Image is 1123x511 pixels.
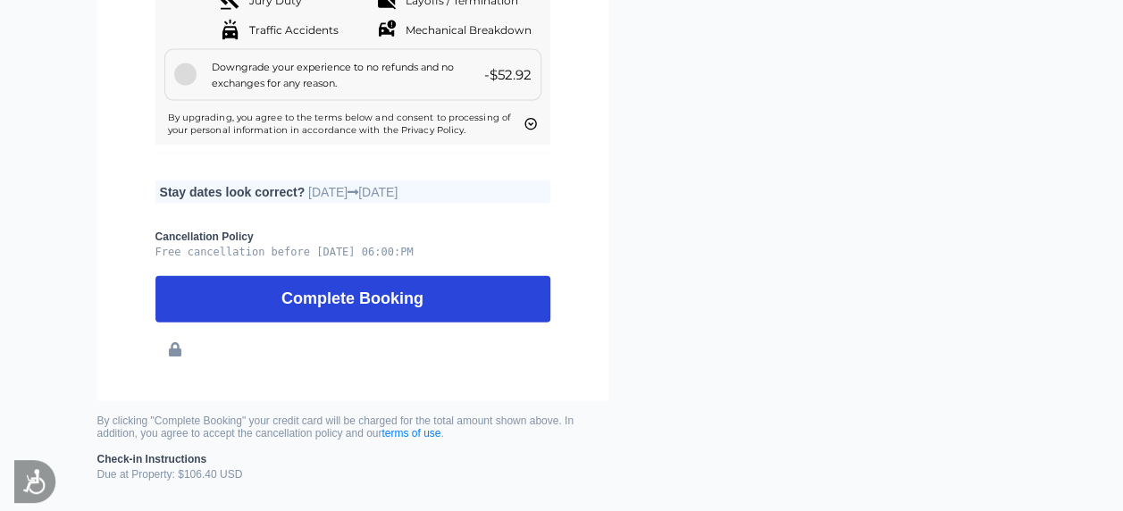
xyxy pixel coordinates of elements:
[155,246,550,258] pre: Free cancellation before [DATE] 06:00:PM
[381,427,440,440] a: terms of use
[97,415,608,440] small: By clicking "Complete Booking" your credit card will be charged for the total amount shown above....
[160,185,306,199] b: Stay dates look correct?
[155,230,550,243] b: Cancellation Policy
[97,453,608,465] b: Check-in Instructions
[97,453,608,481] small: Due at Property: $106.40 USD
[308,185,398,199] span: [DATE] [DATE]
[155,276,550,323] button: Complete Booking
